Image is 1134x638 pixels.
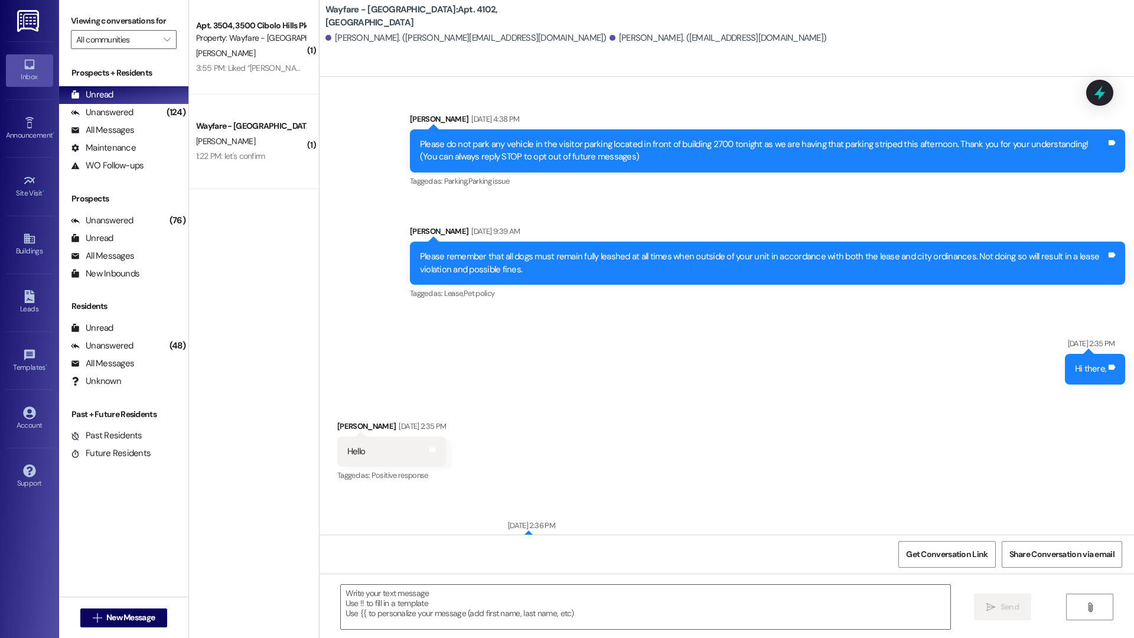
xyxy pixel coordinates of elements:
div: (48) [167,337,188,355]
div: [PERSON_NAME] [410,225,1125,242]
span: Positive response [372,470,428,480]
img: ResiDesk Logo [17,10,41,32]
span: Pet policy [464,288,495,298]
div: Please remember that all dogs must remain fully leashed at all times when outside of your unit in... [420,250,1106,276]
div: [DATE] 4:38 PM [468,113,519,125]
div: Residents [59,300,188,313]
div: [DATE] 9:39 AM [468,225,520,237]
div: Unanswered [71,106,133,119]
div: 3:55 PM: Liked “[PERSON_NAME] (Wayfare - [GEOGRAPHIC_DATA]): No mail though. He said it would tak... [196,63,737,73]
div: Unread [71,89,113,101]
a: Inbox [6,54,53,86]
i:  [93,613,102,623]
a: Buildings [6,229,53,261]
div: (124) [164,103,188,122]
span: • [45,362,47,370]
button: Share Conversation via email [1002,541,1122,568]
label: Viewing conversations for [71,12,177,30]
div: [DATE] 2:36 PM [505,519,555,532]
div: Apt. 3504, 3500 Cibolo Hills Pky [196,19,305,32]
div: [DATE] 2:35 PM [396,420,446,432]
div: All Messages [71,124,134,136]
span: Parking issue [468,176,510,186]
div: Wayfare - [GEOGRAPHIC_DATA] [196,120,305,132]
span: Parking , [444,176,468,186]
div: Please do not park any vehicle in the visitor parking located in front of building 2700 tonight a... [420,138,1106,164]
div: Tagged as: [410,285,1125,302]
span: Lease , [444,288,464,298]
div: Hi there, [1075,363,1106,375]
div: Unread [71,232,113,245]
div: WO Follow-ups [71,159,144,172]
div: Unknown [71,375,121,388]
span: Get Conversation Link [906,548,988,561]
a: Leads [6,287,53,318]
span: • [43,187,44,196]
div: Unanswered [71,214,133,227]
div: Prospects + Residents [59,67,188,79]
div: 1:22 PM: let's confirm [196,151,265,161]
span: Send [1001,601,1019,613]
div: Unread [71,322,113,334]
div: Property: Wayfare - [GEOGRAPHIC_DATA] [196,32,305,44]
button: Get Conversation Link [898,541,995,568]
div: Tagged as: [337,467,446,484]
div: Past + Future Residents [59,408,188,421]
div: Hello [347,445,365,458]
div: [PERSON_NAME]. ([PERSON_NAME][EMAIL_ADDRESS][DOMAIN_NAME]) [325,32,607,44]
button: New Message [80,608,168,627]
div: All Messages [71,357,134,370]
span: • [53,129,54,138]
div: Unanswered [71,340,133,352]
span: New Message [106,611,155,624]
a: Site Visit • [6,171,53,203]
div: New Inbounds [71,268,139,280]
i:  [164,35,170,44]
div: [PERSON_NAME] [337,420,446,437]
b: Wayfare - [GEOGRAPHIC_DATA]: Apt. 4102, [GEOGRAPHIC_DATA] [325,4,562,29]
i:  [1086,603,1094,612]
div: [DATE] 2:35 PM [1065,337,1115,350]
div: Past Residents [71,429,142,442]
button: Send [974,594,1031,620]
div: Maintenance [71,142,136,154]
div: (76) [167,211,188,230]
div: Prospects [59,193,188,205]
a: Support [6,461,53,493]
div: Tagged as: [410,172,1125,190]
span: [PERSON_NAME] [196,136,255,147]
div: Future Residents [71,447,151,460]
div: All Messages [71,250,134,262]
input: All communities [76,30,158,49]
a: Account [6,403,53,435]
i:  [986,603,995,612]
span: [PERSON_NAME] [196,48,255,58]
a: Templates • [6,345,53,377]
div: [PERSON_NAME]. ([EMAIL_ADDRESS][DOMAIN_NAME]) [610,32,827,44]
span: Share Conversation via email [1009,548,1115,561]
div: [PERSON_NAME] [410,113,1125,129]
